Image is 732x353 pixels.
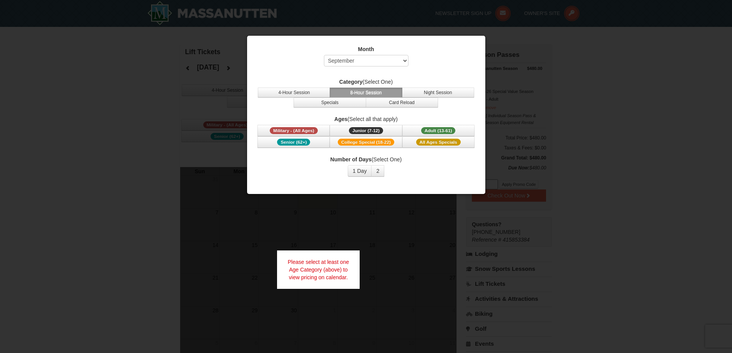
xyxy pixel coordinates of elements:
[277,250,360,289] div: Please select at least one Age Category (above) to view pricing on calendar.
[349,127,383,134] span: Junior (7-12)
[330,88,402,98] button: 8-Hour Session
[338,139,394,146] span: College Special (18-22)
[294,98,366,108] button: Specials
[366,98,438,108] button: Card Reload
[334,116,347,122] strong: Ages
[348,165,372,177] button: 1 Day
[257,78,476,86] label: (Select One)
[330,125,402,136] button: Junior (7-12)
[402,136,475,148] button: All Ages Specials
[358,46,374,52] strong: Month
[330,156,372,162] strong: Number of Days
[277,139,310,146] span: Senior (62+)
[402,125,475,136] button: Adult (13-61)
[421,127,456,134] span: Adult (13-61)
[257,156,476,163] label: (Select One)
[339,79,363,85] strong: Category
[416,139,461,146] span: All Ages Specials
[257,136,330,148] button: Senior (62+)
[402,88,474,98] button: Night Session
[330,136,402,148] button: College Special (18-22)
[371,165,384,177] button: 2
[257,125,330,136] button: Military - (All Ages)
[257,115,476,123] label: (Select all that apply)
[270,127,318,134] span: Military - (All Ages)
[258,88,330,98] button: 4-Hour Session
